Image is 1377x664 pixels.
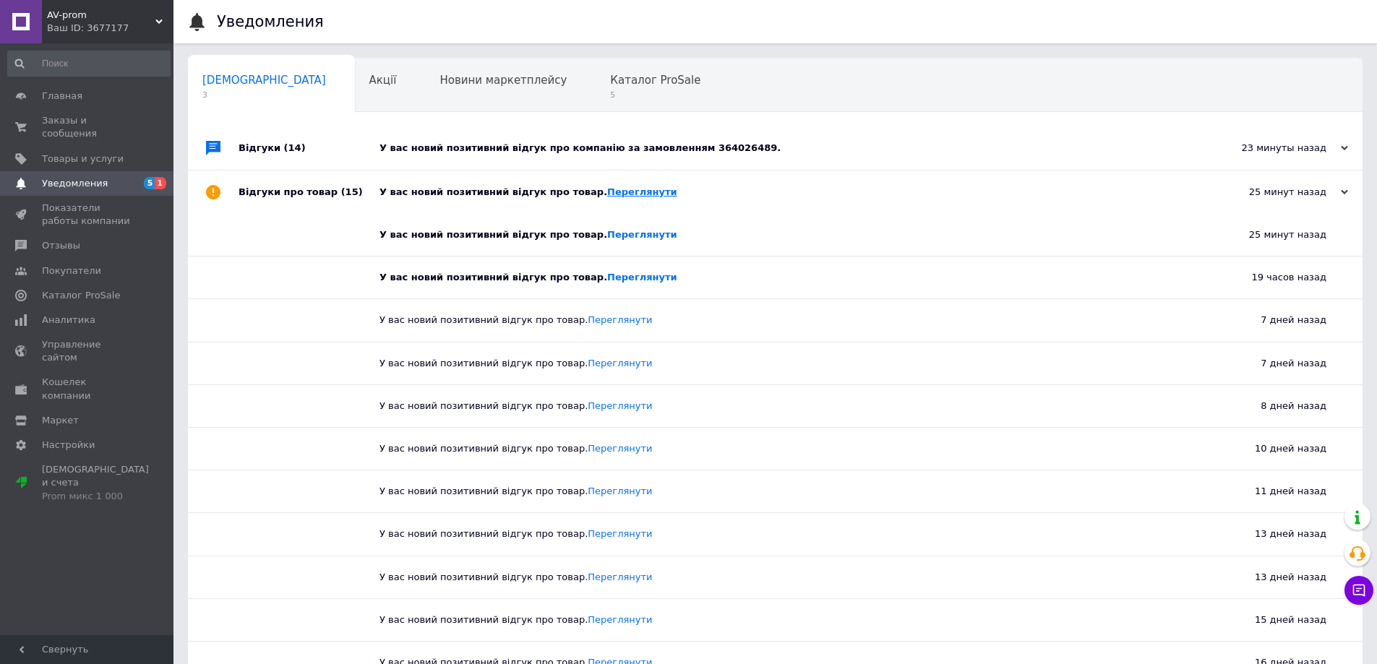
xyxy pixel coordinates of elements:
[607,272,677,283] a: Переглянути
[7,51,171,77] input: Поиск
[1182,556,1363,598] div: 13 дней назад
[588,572,652,582] a: Переглянути
[42,463,149,503] span: [DEMOGRAPHIC_DATA] и счета
[42,289,120,302] span: Каталог ProSale
[42,264,101,277] span: Покупатели
[588,614,652,625] a: Переглянути
[439,74,567,87] span: Новини маркетплейсу
[379,228,1182,241] div: У вас новий позитивний відгук про товар.
[42,239,80,252] span: Отзывы
[379,142,1204,155] div: У вас новий позитивний відгук про компанію за замовленням 364026489.
[379,527,1182,540] div: У вас новий позитивний відгук про товар.
[42,202,134,228] span: Показатели работы компании
[607,186,677,197] a: Переглянути
[379,613,1182,626] div: У вас новий позитивний відгук про товар.
[1182,428,1363,470] div: 10 дней назад
[42,376,134,402] span: Кошелек компании
[1182,256,1363,298] div: 19 часов назад
[379,442,1182,455] div: У вас новий позитивний відгук про товар.
[42,439,95,452] span: Настройки
[379,400,1182,413] div: У вас новий позитивний відгук про товар.
[42,338,134,364] span: Управление сайтом
[42,314,95,327] span: Аналитика
[284,142,306,153] span: (14)
[239,171,379,214] div: Відгуки про товар
[1182,342,1363,384] div: 7 дней назад
[42,490,149,503] div: Prom микс 1 000
[155,177,166,189] span: 1
[202,90,326,100] span: 3
[588,528,652,539] a: Переглянути
[239,126,379,170] div: Відгуки
[379,186,1204,199] div: У вас новий позитивний відгук про товар.
[588,443,652,454] a: Переглянути
[379,357,1182,370] div: У вас новий позитивний відгук про товар.
[610,90,700,100] span: 5
[47,9,155,22] span: AV-prom
[1182,470,1363,512] div: 11 дней назад
[42,414,79,427] span: Маркет
[47,22,173,35] div: Ваш ID: 3677177
[588,400,652,411] a: Переглянути
[588,358,652,368] a: Переглянути
[588,314,652,325] a: Переглянути
[217,13,324,30] h1: Уведомления
[42,114,134,140] span: Заказы и сообщения
[1182,299,1363,341] div: 7 дней назад
[369,74,397,87] span: Акції
[42,177,108,190] span: Уведомления
[1344,576,1373,605] button: Чат с покупателем
[379,571,1182,584] div: У вас новий позитивний відгук про товар.
[1182,599,1363,641] div: 15 дней назад
[42,152,124,165] span: Товары и услуги
[379,314,1182,327] div: У вас новий позитивний відгук про товар.
[341,186,363,197] span: (15)
[1204,186,1348,199] div: 25 минут назад
[379,271,1182,284] div: У вас новий позитивний відгук про товар.
[1182,214,1363,256] div: 25 минут назад
[202,74,326,87] span: [DEMOGRAPHIC_DATA]
[1182,385,1363,427] div: 8 дней назад
[1204,142,1348,155] div: 23 минуты назад
[610,74,700,87] span: Каталог ProSale
[607,229,677,240] a: Переглянути
[144,177,155,189] span: 5
[379,485,1182,498] div: У вас новий позитивний відгук про товар.
[42,90,82,103] span: Главная
[1182,513,1363,555] div: 13 дней назад
[588,486,652,496] a: Переглянути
